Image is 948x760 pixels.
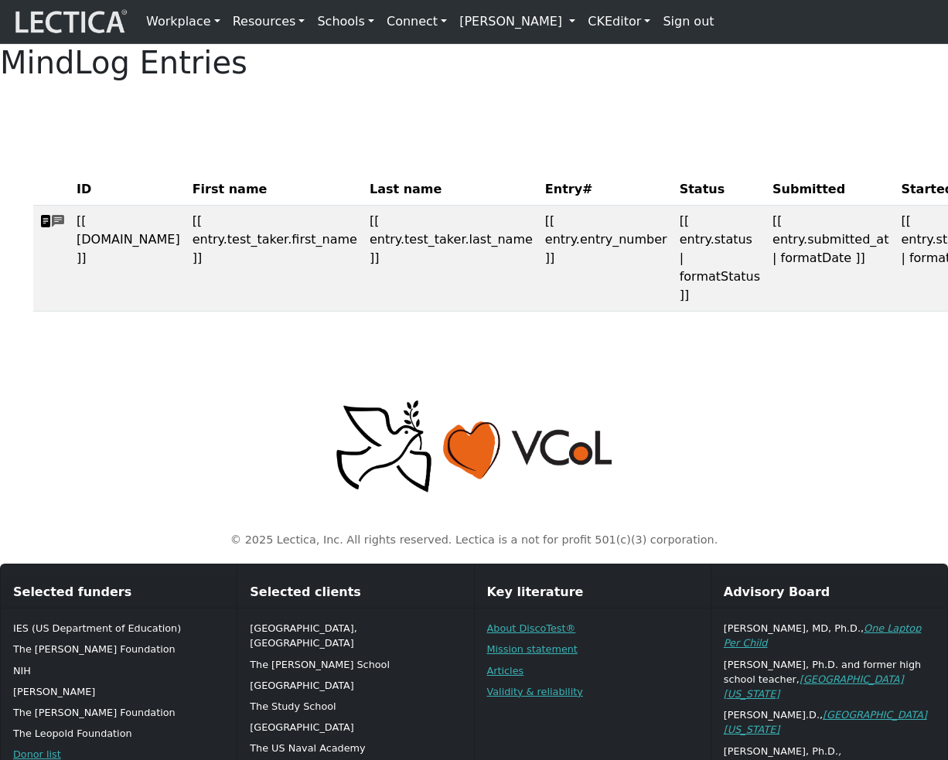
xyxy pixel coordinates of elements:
[227,6,312,37] a: Resources
[453,6,581,37] a: [PERSON_NAME]
[13,705,224,720] p: The [PERSON_NAME] Foundation
[487,665,524,677] a: Articles
[1,577,237,608] div: Selected funders
[250,741,461,755] p: The US Naval Academy
[724,657,935,702] p: [PERSON_NAME], Ph.D. and former high school teacher,
[581,6,656,37] a: CKEditor
[656,6,720,37] a: Sign out
[724,621,935,650] p: [PERSON_NAME], MD, Ph.D.,
[250,699,461,714] p: The Study School
[250,657,461,672] p: The [PERSON_NAME] School
[250,678,461,693] p: [GEOGRAPHIC_DATA]
[487,643,578,655] a: Mission statement
[380,6,453,37] a: Connect
[673,206,766,312] td: [[ entry.status | formatStatus ]]
[545,180,615,199] span: Entry#
[680,180,727,199] span: Status
[766,206,895,312] td: [[ entry.submitted_at | formatDate ]]
[39,214,52,229] span: view
[43,532,905,549] p: © 2025 Lectica, Inc. All rights reserved. Lectica is a not for profit 501(c)(3) corporation.
[12,7,128,36] img: lecticalive
[13,642,224,656] p: The [PERSON_NAME] Foundation
[250,720,461,734] p: [GEOGRAPHIC_DATA]
[711,577,947,608] div: Advisory Board
[539,206,673,312] td: [[ entry.entry_number ]]
[724,673,904,700] a: [GEOGRAPHIC_DATA][US_STATE]
[52,213,64,231] span: comments
[237,577,473,608] div: Selected clients
[140,6,227,37] a: Workplace
[186,206,363,312] td: [[ entry.test_taker.first_name ]]
[13,748,61,760] a: Donor list
[13,621,224,636] p: IES (US Department of Education)
[772,180,847,199] span: Submitted
[487,686,583,697] a: Validity & reliability
[724,707,935,737] p: [PERSON_NAME].D.,
[311,6,380,37] a: Schools
[724,709,927,735] a: [GEOGRAPHIC_DATA][US_STATE]
[363,206,539,312] td: [[ entry.test_taker.last_name ]]
[487,622,576,634] a: About DiscoTest®
[475,577,711,608] div: Key literature
[332,398,616,495] img: Peace, love, VCoL
[13,726,224,741] p: The Leopold Foundation
[70,206,186,312] td: [[ [DOMAIN_NAME] ]]
[13,663,224,678] p: NIH
[77,180,93,199] span: ID
[13,684,224,699] p: [PERSON_NAME]
[193,180,269,199] span: First name
[250,621,461,650] p: [GEOGRAPHIC_DATA], [GEOGRAPHIC_DATA]
[363,155,539,206] th: Last name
